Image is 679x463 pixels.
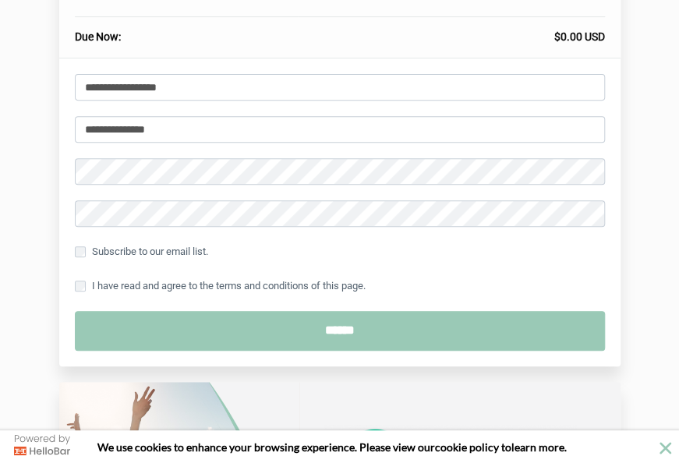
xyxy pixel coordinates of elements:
[75,281,86,292] input: I have read and agree to the terms and conditions of this page.
[75,243,208,260] label: Subscribe to our email list.
[435,440,499,454] a: cookie policy
[554,30,605,43] span: $0.00 USD
[511,440,567,454] span: learn more.
[75,277,366,295] label: I have read and agree to the terms and conditions of this page.
[501,440,511,454] strong: to
[97,440,435,454] span: We use cookies to enhance your browsing experience. Please view our
[75,246,86,257] input: Subscribe to our email list.
[75,17,299,45] th: Due Now:
[656,438,675,458] button: close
